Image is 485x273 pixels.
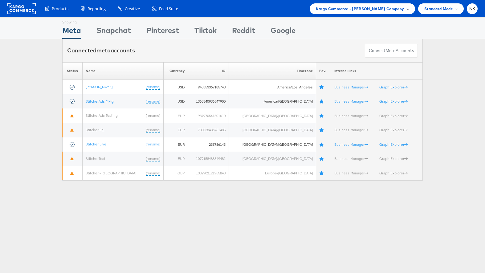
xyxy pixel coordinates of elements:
[188,166,229,181] td: 1382902121955843
[52,6,68,12] span: Products
[334,85,368,89] a: Business Manager
[86,171,136,175] a: Stitcher - [GEOGRAPHIC_DATA]
[163,166,188,181] td: GBP
[379,156,408,161] a: Graph Explorer
[188,123,229,137] td: 700038486761485
[188,80,229,94] td: 940353367185743
[379,99,408,104] a: Graph Explorer
[379,171,408,175] a: Graph Explorer
[86,156,105,161] a: StitcherTest
[63,62,83,80] th: Status
[163,80,188,94] td: USD
[424,6,453,12] span: Standard Mode
[163,137,188,152] td: EUR
[86,142,106,146] a: Stitcher Live
[379,113,408,118] a: Graph Explorer
[146,99,160,104] a: (rename)
[96,25,131,39] div: Snapchat
[146,25,179,39] div: Pinterest
[229,80,316,94] td: America/Los_Angeles
[188,137,229,152] td: 238786143
[146,171,160,176] a: (rename)
[188,94,229,109] td: 1368840936547900
[229,62,316,80] th: Timezone
[334,156,368,161] a: Business Manager
[365,44,418,58] button: ConnectmetaAccounts
[67,47,135,55] div: Connected accounts
[146,113,160,118] a: (rename)
[82,62,163,80] th: Name
[96,47,111,54] span: meta
[379,142,408,147] a: Graph Explorer
[229,152,316,166] td: [GEOGRAPHIC_DATA]/[GEOGRAPHIC_DATA]
[194,25,217,39] div: Tiktok
[188,108,229,123] td: 987970541301610
[146,128,160,133] a: (rename)
[469,7,475,11] span: NK
[163,108,188,123] td: EUR
[86,113,118,118] a: StitcherAds Testing
[334,142,368,147] a: Business Manager
[146,84,160,90] a: (rename)
[163,123,188,137] td: EUR
[62,18,81,25] div: Showing
[146,142,160,147] a: (rename)
[334,113,368,118] a: Business Manager
[86,128,104,132] a: Stitcher IRL
[188,62,229,80] th: ID
[334,128,368,132] a: Business Manager
[229,123,316,137] td: [GEOGRAPHIC_DATA]/[GEOGRAPHIC_DATA]
[229,166,316,181] td: Europe/[GEOGRAPHIC_DATA]
[86,84,112,89] a: [PERSON_NAME]
[159,6,178,12] span: Feed Suite
[229,108,316,123] td: [GEOGRAPHIC_DATA]/[GEOGRAPHIC_DATA]
[385,48,396,54] span: meta
[232,25,255,39] div: Reddit
[146,156,160,161] a: (rename)
[163,94,188,109] td: USD
[88,6,106,12] span: Reporting
[86,99,114,104] a: StitcherAds Mktg
[271,25,295,39] div: Google
[334,99,368,104] a: Business Manager
[125,6,140,12] span: Creative
[229,94,316,109] td: America/[GEOGRAPHIC_DATA]
[163,62,188,80] th: Currency
[62,25,81,39] div: Meta
[188,152,229,166] td: 1079158488849481
[316,6,404,12] span: Kargo Commerce - [PERSON_NAME] Company
[379,128,408,132] a: Graph Explorer
[334,171,368,175] a: Business Manager
[229,137,316,152] td: [GEOGRAPHIC_DATA]/[GEOGRAPHIC_DATA]
[379,85,408,89] a: Graph Explorer
[163,152,188,166] td: EUR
